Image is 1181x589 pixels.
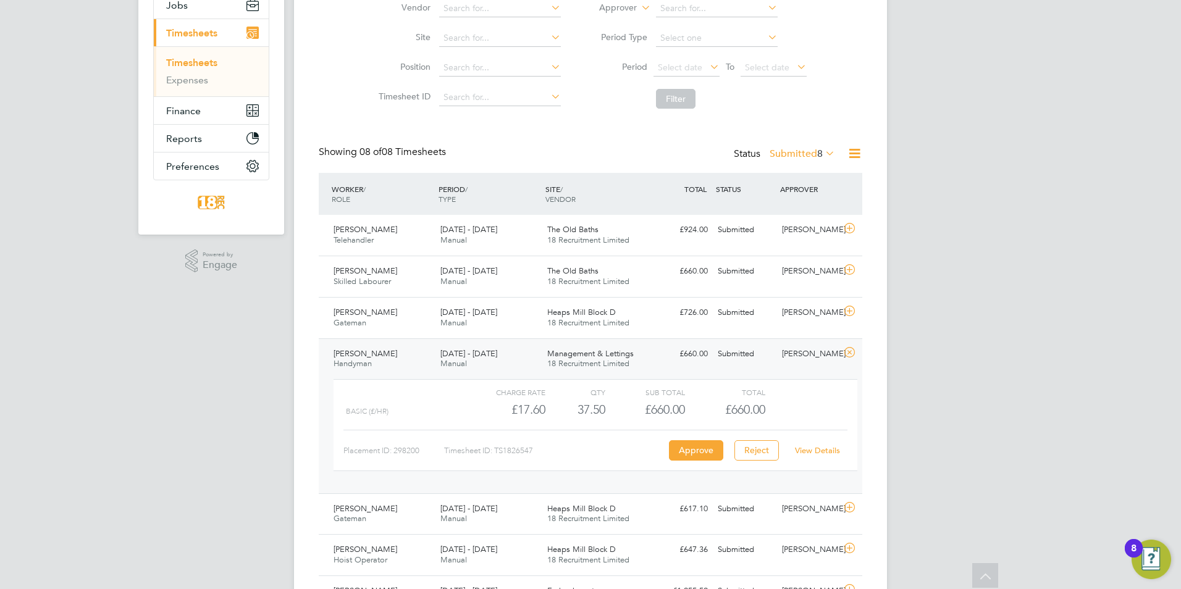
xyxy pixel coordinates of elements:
a: Powered byEngage [185,249,238,273]
span: 8 [817,148,823,160]
div: Showing [319,146,448,159]
div: Status [734,146,838,163]
span: Hoist Operator [334,554,387,565]
span: Gateman [334,317,366,328]
div: Sub Total [605,385,685,399]
span: Skilled Labourer [334,276,391,286]
span: [DATE] - [DATE] [440,544,497,554]
input: Search for... [439,89,561,106]
div: £660.00 [605,399,685,420]
div: £924.00 [649,220,713,240]
div: £17.60 [466,399,545,420]
div: [PERSON_NAME] [777,540,841,560]
a: Expenses [166,74,208,86]
span: Gateman [334,513,366,524]
div: SITE [542,178,649,210]
div: STATUS [713,178,777,200]
span: Powered by [203,249,237,260]
label: Timesheet ID [375,91,431,102]
span: [PERSON_NAME] [334,544,397,554]
input: Search for... [439,30,561,47]
div: £660.00 [649,344,713,364]
label: Approver [581,2,637,14]
span: Manual [440,235,467,245]
span: [DATE] - [DATE] [440,348,497,359]
div: £647.36 [649,540,713,560]
span: 18 Recruitment Limited [547,235,629,245]
span: / [560,184,563,194]
div: Submitted [713,261,777,282]
span: Finance [166,105,201,117]
span: 18 Recruitment Limited [547,513,629,524]
span: Select date [658,62,702,73]
div: Timesheets [154,46,269,96]
button: Timesheets [154,19,269,46]
div: Submitted [713,499,777,519]
label: Site [375,31,431,43]
span: Basic (£/HR) [346,407,389,416]
div: 8 [1131,548,1137,564]
span: The Old Baths [547,265,599,276]
div: Submitted [713,220,777,240]
div: Charge rate [466,385,545,399]
div: [PERSON_NAME] [777,499,841,519]
img: 18rec-logo-retina.png [195,193,228,212]
div: £726.00 [649,303,713,323]
div: Timesheet ID: TS1826547 [444,441,666,461]
button: Filter [656,89,696,109]
span: Manual [440,513,467,524]
input: Select one [656,30,778,47]
label: Vendor [375,2,431,13]
span: TOTAL [684,184,707,194]
span: Telehandler [334,235,374,245]
span: [PERSON_NAME] [334,265,397,276]
span: Management & Lettings [547,348,634,359]
div: Submitted [713,344,777,364]
label: Period Type [592,31,647,43]
span: [PERSON_NAME] [334,348,397,359]
span: 08 Timesheets [359,146,446,158]
span: £660.00 [725,402,765,417]
div: Submitted [713,540,777,560]
span: 18 Recruitment Limited [547,358,629,369]
button: Reject [734,440,779,460]
span: Heaps Mill Block D [547,503,616,514]
div: APPROVER [777,178,841,200]
span: [DATE] - [DATE] [440,503,497,514]
label: Period [592,61,647,72]
a: Timesheets [166,57,217,69]
span: [PERSON_NAME] [334,503,397,514]
div: £660.00 [649,261,713,282]
div: [PERSON_NAME] [777,303,841,323]
span: Heaps Mill Block D [547,544,616,554]
button: Finance [154,97,269,124]
label: Submitted [770,148,835,160]
div: 37.50 [545,399,605,420]
div: WORKER [329,178,435,210]
span: [PERSON_NAME] [334,307,397,317]
button: Reports [154,125,269,152]
div: [PERSON_NAME] [777,344,841,364]
span: Manual [440,554,467,565]
span: The Old Baths [547,224,599,235]
span: / [363,184,366,194]
button: Preferences [154,152,269,180]
div: £617.10 [649,499,713,519]
span: Heaps Mill Block D [547,307,616,317]
span: Manual [440,276,467,286]
span: 18 Recruitment Limited [547,276,629,286]
a: View Details [795,445,840,456]
span: 08 of [359,146,382,158]
div: PERIOD [435,178,542,210]
a: Go to home page [153,193,269,212]
span: To [722,59,738,75]
span: Manual [440,317,467,328]
span: 18 Recruitment Limited [547,317,629,328]
div: [PERSON_NAME] [777,261,841,282]
span: VENDOR [545,194,576,204]
span: Reports [166,133,202,144]
span: TYPE [439,194,456,204]
span: Preferences [166,161,219,172]
span: ROLE [332,194,350,204]
div: QTY [545,385,605,399]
